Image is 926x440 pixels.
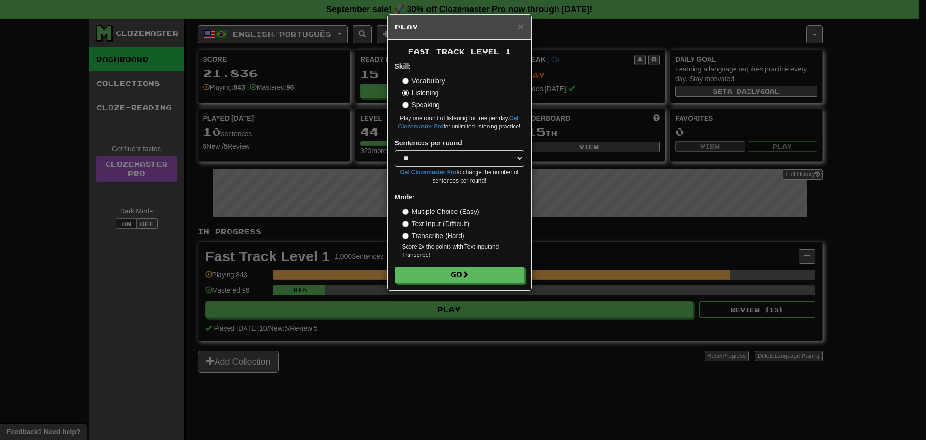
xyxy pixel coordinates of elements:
input: Multiple Choice (Easy) [402,209,409,215]
small: Score 2x the points with Text Input and Transcribe ! [402,243,524,259]
small: Play one round of listening for free per day. for unlimited listening practice! [395,114,524,131]
input: Vocabulary [402,78,409,84]
label: Listening [402,88,439,98]
strong: Skill: [395,62,411,70]
label: Multiple Choice (Easy) [402,207,479,216]
h5: Play [395,22,524,32]
strong: Mode: [395,193,415,201]
label: Vocabulary [402,76,445,85]
span: × [518,21,524,32]
span: Fast Track Level 1 [408,47,511,56]
input: Text Input (Difficult) [402,221,409,227]
label: Text Input (Difficult) [402,219,470,228]
label: Sentences per round: [395,138,464,148]
label: Speaking [402,100,440,110]
input: Transcribe (Hard) [402,233,409,239]
input: Speaking [402,102,409,108]
label: Transcribe (Hard) [402,231,464,241]
a: Get Clozemaster Pro [400,169,457,176]
button: Go [395,267,524,283]
small: to change the number of sentences per round! [395,169,524,185]
button: Close [518,21,524,31]
input: Listening [402,90,409,96]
